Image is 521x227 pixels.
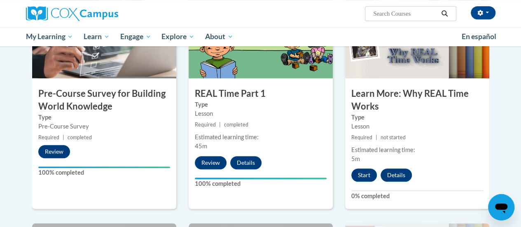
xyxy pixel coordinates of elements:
[26,32,73,42] span: My Learning
[230,156,262,169] button: Details
[32,87,176,113] h3: Pre-Course Survey for Building World Knowledge
[120,32,151,42] span: Engage
[156,27,200,46] a: Explore
[20,27,502,46] div: Main menu
[195,143,207,150] span: 45m
[195,178,327,179] div: Your progress
[26,6,174,21] a: Cox Campus
[381,168,412,182] button: Details
[345,87,489,113] h3: Learn More: Why REAL Time Works
[38,122,170,131] div: Pre-Course Survey
[351,145,483,154] div: Estimated learning time:
[351,113,483,122] label: Type
[38,134,59,140] span: Required
[189,87,333,100] h3: REAL Time Part 1
[381,134,406,140] span: not started
[115,27,157,46] a: Engage
[63,134,64,140] span: |
[219,122,221,128] span: |
[351,134,372,140] span: Required
[462,32,496,41] span: En español
[351,155,360,162] span: 5m
[38,168,170,177] label: 100% completed
[161,32,194,42] span: Explore
[21,27,79,46] a: My Learning
[195,109,327,118] div: Lesson
[438,9,451,19] button: Search
[38,166,170,168] div: Your progress
[38,145,70,158] button: Review
[351,192,483,201] label: 0% completed
[26,6,118,21] img: Cox Campus
[376,134,377,140] span: |
[38,113,170,122] label: Type
[351,168,377,182] button: Start
[200,27,238,46] a: About
[488,194,514,220] iframe: Button to launch messaging window
[195,156,227,169] button: Review
[195,100,327,109] label: Type
[471,6,495,19] button: Account Settings
[372,9,438,19] input: Search Courses
[195,133,327,142] div: Estimated learning time:
[456,28,502,45] a: En español
[351,122,483,131] div: Lesson
[195,179,327,188] label: 100% completed
[224,122,248,128] span: completed
[84,32,110,42] span: Learn
[205,32,233,42] span: About
[78,27,115,46] a: Learn
[68,134,92,140] span: completed
[195,122,216,128] span: Required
